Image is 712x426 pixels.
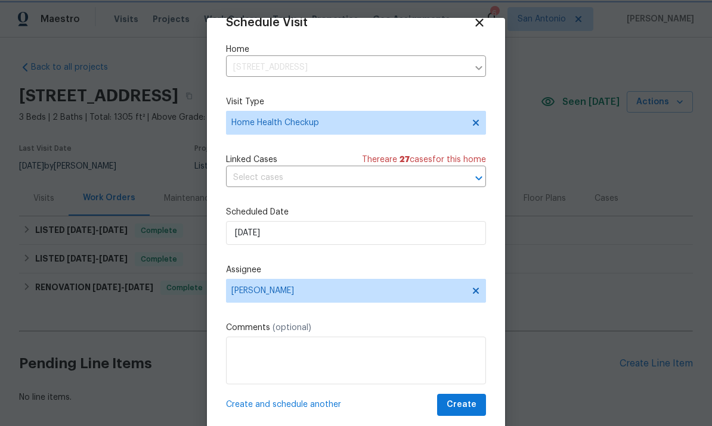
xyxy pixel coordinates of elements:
span: Close [473,16,486,29]
span: Linked Cases [226,154,277,166]
span: (optional) [273,324,311,332]
input: M/D/YYYY [226,221,486,245]
span: Create and schedule another [226,399,341,411]
label: Visit Type [226,96,486,108]
span: Home Health Checkup [231,117,463,129]
label: Home [226,43,486,55]
span: [PERSON_NAME] [231,286,465,296]
span: There are case s for this home [362,154,486,166]
input: Select cases [226,169,453,187]
span: Schedule Visit [226,17,308,29]
label: Assignee [226,264,486,276]
span: Create [447,397,476,412]
label: Comments [226,322,486,334]
span: 27 [400,156,410,164]
label: Scheduled Date [226,206,486,218]
button: Open [470,170,487,186]
input: Enter in an address [226,58,468,77]
button: Create [437,394,486,416]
